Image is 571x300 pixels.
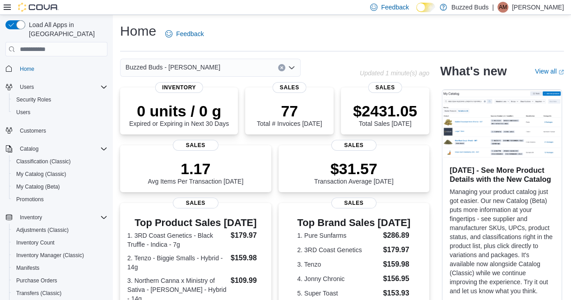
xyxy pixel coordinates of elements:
button: Open list of options [288,64,295,71]
button: Inventory [16,212,46,223]
button: Adjustments (Classic) [9,224,111,236]
span: Customers [20,127,46,134]
span: Inventory Manager (Classic) [13,250,107,261]
p: $2431.05 [353,102,417,120]
dt: 4. Jonny Chronic [297,274,379,283]
a: Home [16,64,38,74]
button: Catalog [2,143,111,155]
a: Inventory Count [13,237,58,248]
span: Inventory Manager (Classic) [16,252,84,259]
button: Inventory Manager (Classic) [9,249,111,262]
span: Sales [331,140,376,151]
button: My Catalog (Beta) [9,180,111,193]
span: Transfers (Classic) [16,290,61,297]
span: Inventory [16,212,107,223]
button: Inventory [2,211,111,224]
a: Customers [16,125,50,136]
h1: Home [120,22,156,40]
span: AM [499,2,507,13]
a: My Catalog (Classic) [13,169,70,180]
span: My Catalog (Classic) [13,169,107,180]
span: Buzzed Buds - [PERSON_NAME] [125,62,220,73]
span: My Catalog (Classic) [16,171,66,178]
button: Users [9,106,111,119]
dt: 5. Super Toast [297,289,379,298]
span: Promotions [16,196,44,203]
dd: $179.97 [383,245,410,255]
div: Transaction Average [DATE] [314,160,394,185]
span: Load All Apps in [GEOGRAPHIC_DATA] [25,20,107,38]
button: Catalog [16,143,42,154]
a: Inventory Manager (Classic) [13,250,88,261]
span: Security Roles [13,94,107,105]
span: My Catalog (Beta) [13,181,107,192]
dd: $153.93 [383,288,410,299]
span: Sales [273,82,306,93]
div: Total Sales [DATE] [353,102,417,127]
a: Purchase Orders [13,275,61,286]
button: Purchase Orders [9,274,111,287]
a: Users [13,107,34,118]
p: Buzzed Buds [451,2,489,13]
span: Purchase Orders [16,277,57,284]
span: Users [16,109,30,116]
dt: 2. 3RD Coast Genetics [297,245,379,254]
span: Adjustments (Classic) [13,225,107,235]
span: Manifests [13,263,107,273]
p: [PERSON_NAME] [512,2,564,13]
button: Home [2,62,111,75]
span: Users [20,83,34,91]
button: Users [16,82,37,92]
span: Feedback [176,29,204,38]
span: Classification (Classic) [16,158,71,165]
a: Feedback [162,25,207,43]
span: Inventory Count [13,237,107,248]
span: Sales [331,198,376,208]
dt: 1. Pure Sunfarms [297,231,379,240]
span: Adjustments (Classic) [16,226,69,234]
h3: Top Brand Sales [DATE] [297,217,410,228]
span: Sales [368,82,402,93]
dd: $156.95 [383,273,410,284]
span: Transfers (Classic) [13,288,107,299]
button: Customers [2,124,111,137]
div: Arial Maisonneuve [497,2,508,13]
span: Catalog [20,145,38,152]
span: Promotions [13,194,107,205]
p: | [492,2,494,13]
a: Transfers (Classic) [13,288,65,299]
h2: What's new [440,64,506,78]
span: Manifests [16,264,39,272]
button: Users [2,81,111,93]
span: Classification (Classic) [13,156,107,167]
p: Managing your product catalog just got easier. Our new Catalog (Beta) puts more information at yo... [450,187,554,295]
dt: 1. 3RD Coast Genetics - Black Truffle - Indica - 7g [127,231,227,249]
p: 1.17 [148,160,243,178]
span: Home [16,63,107,74]
span: Home [20,65,34,73]
dd: $179.97 [231,230,264,241]
p: Updated 1 minute(s) ago [360,69,429,77]
a: Manifests [13,263,43,273]
span: Purchase Orders [13,275,107,286]
h3: Top Product Sales [DATE] [127,217,264,228]
button: Manifests [9,262,111,274]
span: Catalog [16,143,107,154]
a: Promotions [13,194,47,205]
svg: External link [558,69,564,75]
dd: $286.89 [383,230,410,241]
span: Feedback [381,3,409,12]
input: Dark Mode [416,3,435,12]
p: 77 [257,102,322,120]
div: Total # Invoices [DATE] [257,102,322,127]
a: Adjustments (Classic) [13,225,72,235]
button: Clear input [278,64,285,71]
dt: 3. Tenzo [297,260,379,269]
dt: 2. Tenzo - Biggie Smalls - Hybrid - 14g [127,254,227,272]
div: Avg Items Per Transaction [DATE] [148,160,243,185]
a: View allExternal link [535,68,564,75]
img: Cova [18,3,59,12]
span: Inventory [20,214,42,221]
div: Expired or Expiring in Next 30 Days [129,102,229,127]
